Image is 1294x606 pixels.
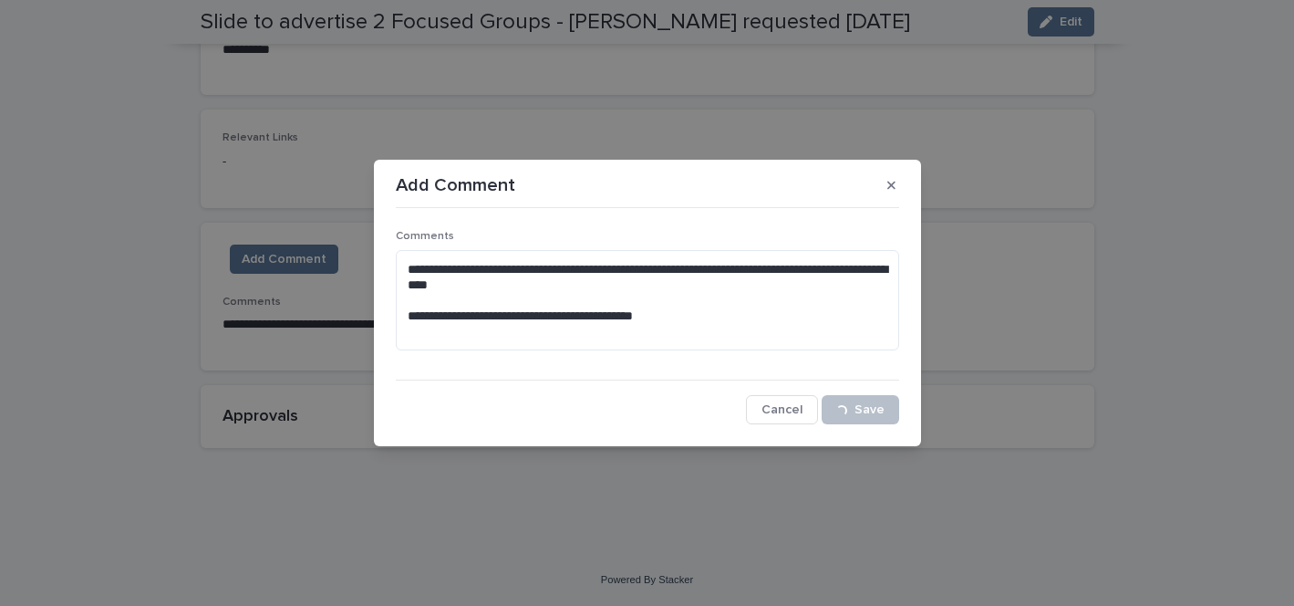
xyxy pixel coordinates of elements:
span: Save [854,403,885,416]
span: Cancel [761,403,802,416]
button: Cancel [746,395,818,424]
p: Add Comment [396,174,515,196]
button: Save [822,395,899,424]
span: Comments [396,231,454,242]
